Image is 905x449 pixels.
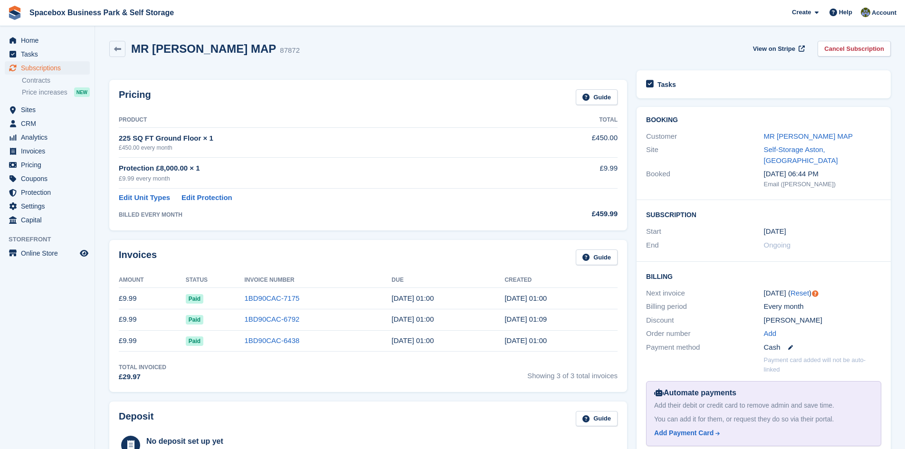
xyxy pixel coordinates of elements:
div: No deposit set up yet [146,436,342,447]
th: Total [525,113,618,128]
a: Add [764,328,777,339]
a: Guide [576,411,618,427]
span: Sites [21,103,78,116]
span: Paid [186,336,203,346]
td: £9.99 [525,158,618,189]
a: Contracts [22,76,90,85]
span: Settings [21,200,78,213]
span: Pricing [21,158,78,172]
span: Capital [21,213,78,227]
div: Cash [764,342,881,353]
p: Payment card added will not be auto-linked [764,355,881,374]
a: Edit Unit Types [119,192,170,203]
a: Reset [791,289,809,297]
a: Edit Protection [181,192,232,203]
a: menu [5,144,90,158]
td: £450.00 [525,127,618,157]
span: Price increases [22,88,67,97]
span: Online Store [21,247,78,260]
span: Create [792,8,811,17]
div: £450.00 every month [119,143,525,152]
div: Total Invoiced [119,363,166,372]
a: menu [5,247,90,260]
div: Automate payments [654,387,873,399]
span: Coupons [21,172,78,185]
th: Amount [119,273,186,288]
td: £9.99 [119,309,186,330]
a: 1BD90CAC-7175 [244,294,299,302]
div: £9.99 every month [119,174,525,183]
div: Customer [646,131,763,142]
span: Showing 3 of 3 total invoices [527,363,618,382]
span: Analytics [21,131,78,144]
time: 2025-07-29 00:00:00 UTC [391,294,434,302]
div: 87872 [280,45,300,56]
span: Help [839,8,852,17]
a: 1BD90CAC-6438 [244,336,299,344]
div: Payment method [646,342,763,353]
a: 1BD90CAC-6792 [244,315,299,323]
div: BILLED EVERY MONTH [119,210,525,219]
div: Discount [646,315,763,326]
h2: Tasks [657,80,676,89]
span: Tasks [21,48,78,61]
div: Next invoice [646,288,763,299]
h2: Booking [646,116,881,124]
div: Email ([PERSON_NAME]) [764,180,881,189]
a: menu [5,117,90,130]
div: [PERSON_NAME] [764,315,881,326]
div: [DATE] ( ) [764,288,881,299]
a: menu [5,48,90,61]
img: sahil [861,8,870,17]
a: Cancel Subscription [818,41,891,57]
div: [DATE] 06:44 PM [764,169,881,180]
a: menu [5,131,90,144]
a: menu [5,61,90,75]
span: Invoices [21,144,78,158]
div: NEW [74,87,90,97]
span: Paid [186,315,203,325]
a: menu [5,213,90,227]
div: Tooltip anchor [811,289,819,298]
span: Subscriptions [21,61,78,75]
div: Site [646,144,763,166]
div: Order number [646,328,763,339]
div: Add their debit or credit card to remove admin and save time. [654,401,873,411]
a: menu [5,200,90,213]
a: menu [5,103,90,116]
h2: Billing [646,271,881,281]
a: Guide [576,89,618,105]
a: MR [PERSON_NAME] MAP [764,132,853,140]
td: £9.99 [119,330,186,352]
th: Created [505,273,618,288]
span: CRM [21,117,78,130]
td: £9.99 [119,288,186,309]
a: View on Stripe [749,41,807,57]
h2: Invoices [119,249,157,265]
h2: Deposit [119,411,153,427]
div: 225 SQ FT Ground Floor × 1 [119,133,525,144]
time: 2025-05-29 00:00:00 UTC [391,336,434,344]
span: Protection [21,186,78,199]
th: Due [391,273,505,288]
th: Invoice Number [244,273,391,288]
div: Add Payment Card [654,428,714,438]
span: Storefront [9,235,95,244]
time: 2025-06-29 00:00:00 UTC [391,315,434,323]
span: View on Stripe [753,44,795,54]
div: Start [646,226,763,237]
span: Ongoing [764,241,791,249]
span: Account [872,8,896,18]
h2: Pricing [119,89,151,105]
img: stora-icon-8386f47178a22dfd0bd8f6a31ec36ba5ce8667c1dd55bd0f319d3a0aa187defe.svg [8,6,22,20]
a: Price increases NEW [22,87,90,97]
div: Protection £8,000.00 × 1 [119,163,525,174]
h2: MR [PERSON_NAME] MAP [131,42,276,55]
div: End [646,240,763,251]
time: 2025-05-28 00:00:00 UTC [764,226,786,237]
a: Self-Storage Aston, [GEOGRAPHIC_DATA] [764,145,838,164]
a: menu [5,186,90,199]
a: menu [5,34,90,47]
div: Billing period [646,301,763,312]
th: Status [186,273,245,288]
